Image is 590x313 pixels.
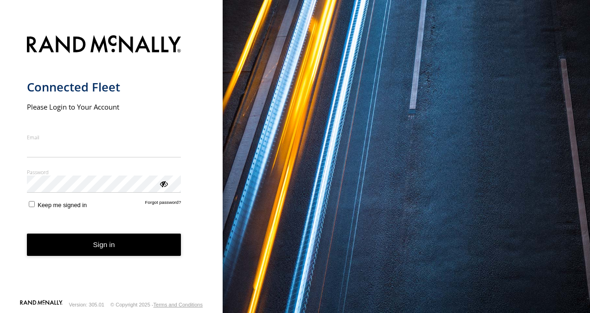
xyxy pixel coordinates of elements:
[154,302,203,307] a: Terms and Conditions
[27,33,181,57] img: Rand McNally
[27,169,181,176] label: Password
[27,79,181,95] h1: Connected Fleet
[27,134,181,141] label: Email
[159,179,168,188] div: ViewPassword
[20,300,63,309] a: Visit our Website
[27,102,181,111] h2: Please Login to Your Account
[38,202,87,209] span: Keep me signed in
[145,200,181,209] a: Forgot password?
[27,234,181,256] button: Sign in
[27,30,196,299] form: main
[110,302,203,307] div: © Copyright 2025 -
[29,201,35,207] input: Keep me signed in
[69,302,104,307] div: Version: 305.01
